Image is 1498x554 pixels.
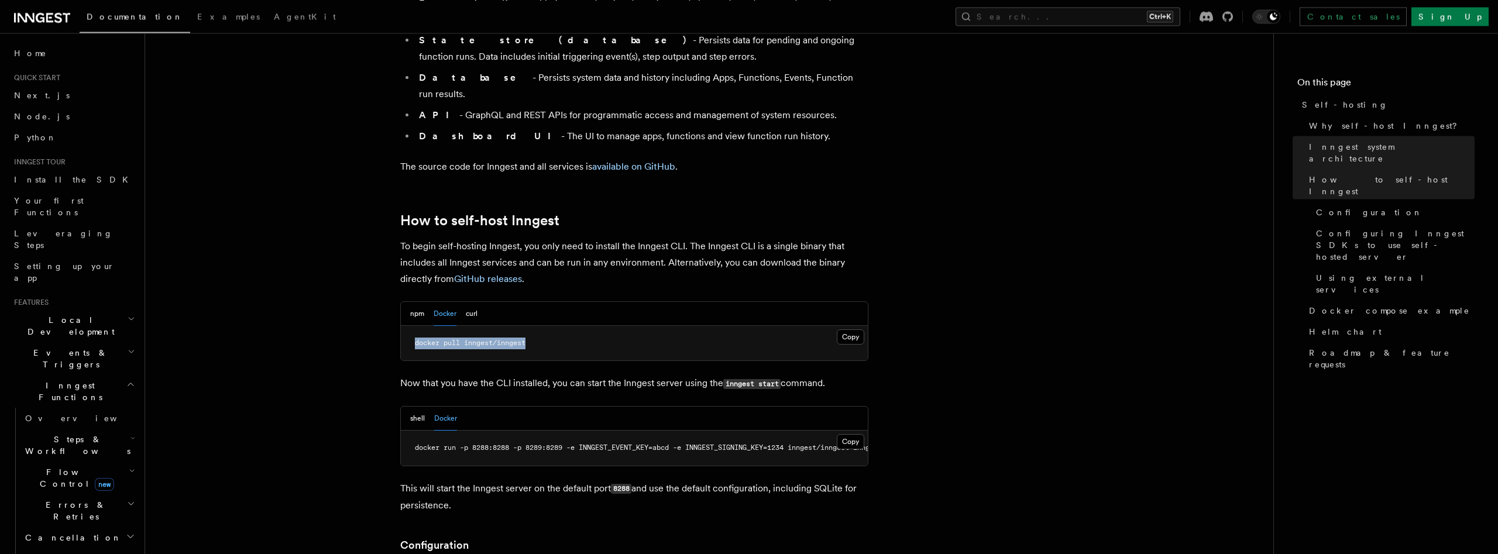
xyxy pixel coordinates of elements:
[1304,136,1475,168] a: Inngest system architecture
[9,297,49,307] span: Features
[1304,168,1475,201] a: How to self-host Inngest
[1309,119,1465,131] span: Why self-host Inngest?
[14,47,47,59] span: Home
[611,484,631,494] code: 8288
[1252,9,1280,23] button: Toggle dark mode
[9,190,138,222] a: Your first Functions
[1311,222,1475,267] a: Configuring Inngest SDKs to use self-hosted server
[419,35,693,46] strong: State store (database)
[190,4,267,32] a: Examples
[9,73,60,82] span: Quick start
[9,168,138,190] a: Install the SDK
[14,174,135,184] span: Install the SDK
[20,466,129,489] span: Flow Control
[415,128,868,144] li: - The UI to manage apps, functions and view function run history.
[1309,140,1475,164] span: Inngest system architecture
[1297,75,1475,94] h4: On this page
[410,302,424,326] button: npm
[419,109,459,121] strong: API
[1311,201,1475,222] a: Configuration
[400,375,868,392] p: Now that you have the CLI installed, you can start the Inngest server using the command.
[1316,271,1475,295] span: Using external services
[20,407,138,428] a: Overview
[9,314,128,337] span: Local Development
[25,413,146,422] span: Overview
[87,12,183,21] span: Documentation
[1302,98,1388,110] span: Self-hosting
[1304,300,1475,321] a: Docker compose example
[1311,267,1475,300] a: Using external services
[1316,206,1423,218] span: Configuration
[466,302,477,326] button: curl
[723,379,781,389] code: inngest start
[95,477,114,490] span: new
[9,222,138,255] a: Leveraging Steps
[400,159,868,175] p: The source code for Inngest and all services is .
[434,407,457,431] button: Docker
[1297,94,1475,115] a: Self-hosting
[410,407,425,431] button: shell
[1411,7,1489,26] a: Sign Up
[9,126,138,147] a: Python
[415,32,868,65] li: - Persists data for pending and ongoing function runs. Data includes initial triggering event(s),...
[592,161,675,172] a: available on GitHub
[9,309,138,342] button: Local Development
[419,72,532,83] strong: Database
[197,12,260,21] span: Examples
[20,527,138,548] button: Cancellation
[1309,325,1382,337] span: Helm chart
[20,461,138,494] button: Flow Controlnew
[1304,115,1475,136] a: Why self-host Inngest?
[434,302,456,326] button: Docker
[1309,346,1475,370] span: Roadmap & feature requests
[400,212,559,229] a: How to self-host Inngest
[419,130,561,142] strong: Dashboard UI
[415,70,868,102] li: - Persists system data and history including Apps, Functions, Events, Function run results.
[1147,11,1173,22] kbd: Ctrl+K
[267,4,343,32] a: AgentKit
[9,342,138,374] button: Events & Triggers
[9,84,138,105] a: Next.js
[956,7,1180,26] button: Search...Ctrl+K
[14,261,115,282] span: Setting up your app
[9,374,138,407] button: Inngest Functions
[9,255,138,288] a: Setting up your app
[837,434,864,449] button: Copy
[20,428,138,461] button: Steps & Workflows
[1309,304,1470,316] span: Docker compose example
[9,42,138,63] a: Home
[20,494,138,527] button: Errors & Retries
[9,379,126,402] span: Inngest Functions
[837,329,864,345] button: Copy
[1304,321,1475,342] a: Helm chart
[274,12,336,21] span: AgentKit
[20,433,130,456] span: Steps & Workflows
[14,90,70,99] span: Next.js
[20,531,122,543] span: Cancellation
[415,339,525,347] span: docker pull inngest/inngest
[1300,7,1407,26] a: Contact sales
[415,107,868,123] li: - GraphQL and REST APIs for programmatic access and management of system resources.
[400,238,868,287] p: To begin self-hosting Inngest, you only need to install the Inngest CLI. The Inngest CLI is a sin...
[14,111,70,121] span: Node.js
[14,132,57,142] span: Python
[14,228,113,249] span: Leveraging Steps
[9,157,66,166] span: Inngest tour
[9,346,128,370] span: Events & Triggers
[9,105,138,126] a: Node.js
[20,498,127,522] span: Errors & Retries
[454,273,522,284] a: GitHub releases
[1304,342,1475,374] a: Roadmap & feature requests
[400,480,868,514] p: This will start the Inngest server on the default port and use the default configuration, includi...
[400,537,469,553] a: Configuration
[415,443,906,452] span: docker run -p 8288:8288 -p 8289:8289 -e INNGEST_EVENT_KEY=abcd -e INNGEST_SIGNING_KEY=1234 innges...
[80,4,190,33] a: Documentation
[1316,227,1475,262] span: Configuring Inngest SDKs to use self-hosted server
[14,195,84,216] span: Your first Functions
[1309,173,1475,197] span: How to self-host Inngest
